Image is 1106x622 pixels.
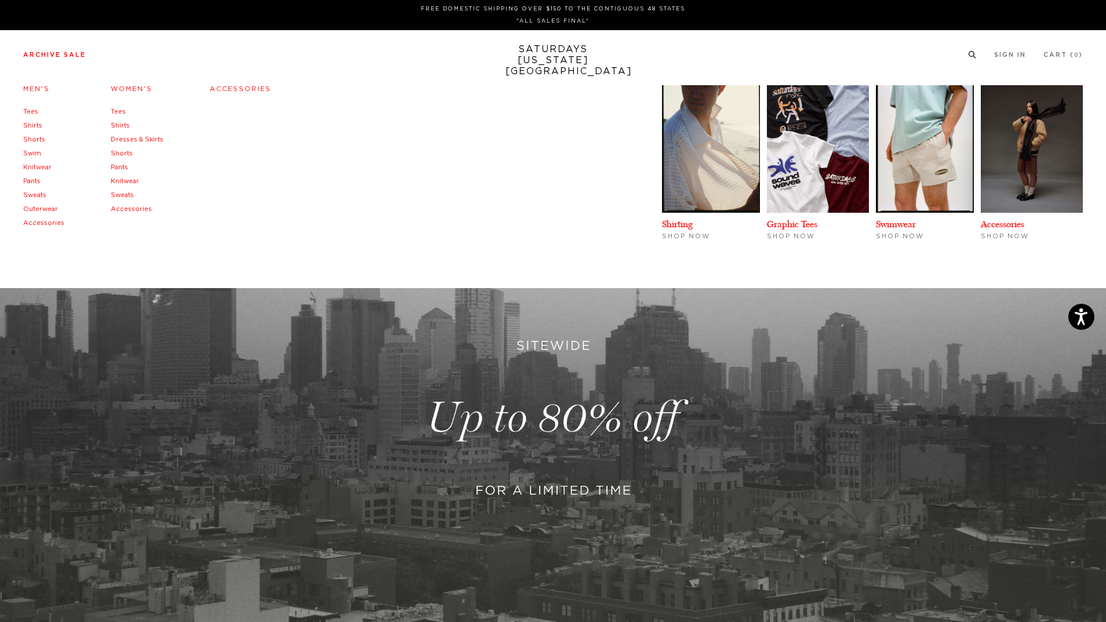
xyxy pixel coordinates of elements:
a: Cart (0) [1043,52,1083,58]
a: Shirts [111,122,130,129]
a: Tees [111,108,126,115]
a: Pants [23,178,41,184]
a: Women's [111,86,152,92]
a: Shirting [662,219,693,230]
a: Accessories [23,220,64,226]
a: Graphic Tees [767,219,817,230]
small: 0 [1074,53,1079,58]
a: Outerwear [23,206,58,212]
a: Shirts [23,122,42,129]
p: *ALL SALES FINAL* [28,17,1078,26]
a: Accessories [981,219,1024,230]
a: Pants [111,164,128,170]
a: Sign In [994,52,1026,58]
a: Knitwear [111,178,139,184]
a: Swimwear [876,219,916,230]
a: Shorts [111,150,133,157]
a: Shorts [23,136,45,143]
a: Archive Sale [23,52,86,58]
a: Sweats [23,192,46,198]
a: Sweats [111,192,134,198]
a: Men's [23,86,50,92]
p: FREE DOMESTIC SHIPPING OVER $150 TO THE CONTIGUOUS 48 STATES [28,5,1078,13]
a: Swim [23,150,41,157]
a: Accessories [210,86,271,92]
a: Knitwear [23,164,52,170]
a: Accessories [111,206,152,212]
a: Dresses & Skirts [111,136,163,143]
a: SATURDAYS[US_STATE][GEOGRAPHIC_DATA] [505,44,601,77]
a: Tees [23,108,38,115]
